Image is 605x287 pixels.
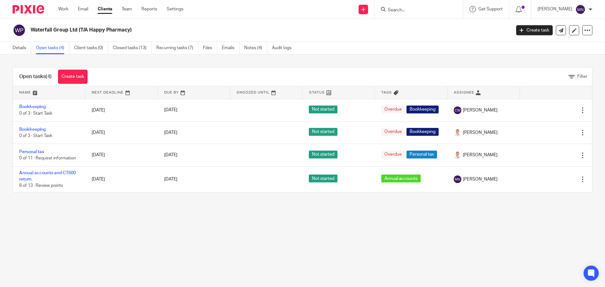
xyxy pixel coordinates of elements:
span: [PERSON_NAME] [463,152,498,158]
a: Closed tasks (13) [113,42,152,54]
span: [PERSON_NAME] [463,129,498,136]
img: Pixie [13,5,44,14]
p: [PERSON_NAME] [538,6,572,12]
span: Filter [577,74,587,79]
span: [DATE] [164,108,177,112]
td: [DATE] [85,121,158,144]
a: Bookkeeping [19,127,46,132]
a: Open tasks (4) [36,42,69,54]
span: 0 of 3 · Start Task [19,111,52,116]
span: Status [309,91,325,94]
a: Client tasks (0) [74,42,108,54]
a: Bookkeeping [19,105,46,109]
span: [DATE] [164,153,177,157]
td: [DATE] [85,144,158,166]
span: Personal tax [406,151,437,158]
input: Search [387,8,444,13]
img: accounting-firm-kent-will-wood-e1602855177279.jpg [454,129,461,136]
span: 8 of 13 · Review points [19,184,63,188]
span: Not started [309,106,337,113]
td: [DATE] [85,99,158,121]
h1: Open tasks [19,73,52,80]
a: Create task [58,70,88,84]
a: Personal tax [19,150,44,154]
h2: Waterfall Group Ltd (T/A Happy Pharmacy) [31,27,412,33]
span: Get Support [478,7,503,11]
img: svg%3E [13,24,26,37]
span: [PERSON_NAME] [463,176,498,182]
a: Audit logs [272,42,296,54]
span: Overdue [381,128,405,136]
span: Snoozed Until [237,91,270,94]
span: Tags [381,91,392,94]
span: [DATE] [164,130,177,135]
a: Work [58,6,68,12]
a: Clients [98,6,112,12]
img: svg%3E [454,106,461,114]
a: Annual accounts and CT600 return [19,171,76,181]
span: Overdue [381,151,405,158]
span: 0 of 3 · Start Task [19,134,52,138]
span: Bookkeeping [406,128,439,136]
span: 0 of 11 · Request information [19,156,76,161]
span: Not started [309,128,337,136]
a: Email [78,6,88,12]
img: accounting-firm-kent-will-wood-e1602855177279.jpg [454,152,461,159]
span: Annual accounts [381,175,421,182]
img: svg%3E [454,175,461,183]
img: svg%3E [575,4,585,14]
a: Notes (4) [244,42,267,54]
span: Not started [309,175,337,182]
span: [PERSON_NAME] [463,107,498,113]
span: (4) [46,74,52,79]
a: Create task [516,25,553,35]
a: Recurring tasks (7) [156,42,198,54]
a: Reports [141,6,157,12]
a: Settings [167,6,183,12]
td: [DATE] [85,166,158,192]
span: [DATE] [164,177,177,181]
a: Team [122,6,132,12]
span: Not started [309,151,337,158]
a: Details [13,42,31,54]
span: Overdue [381,106,405,113]
a: Files [203,42,217,54]
span: Bookkeeping [406,106,439,113]
a: Emails [222,42,239,54]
